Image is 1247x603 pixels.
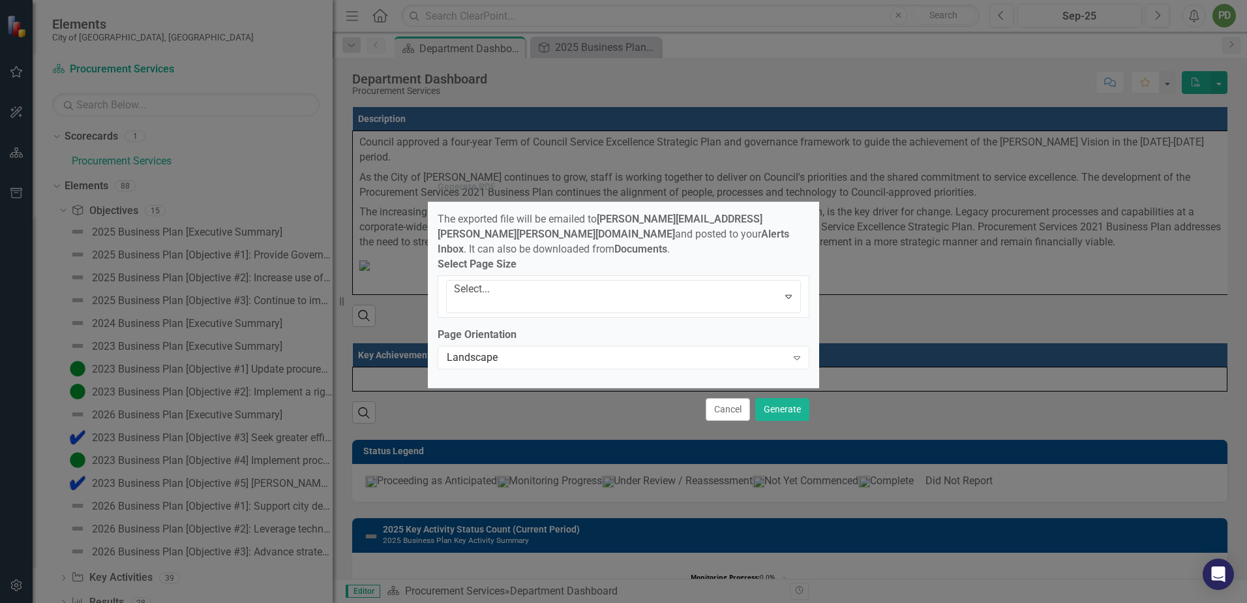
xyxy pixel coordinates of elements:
button: Generate [755,398,809,421]
div: Select... [454,282,772,297]
label: Select Page Size [438,257,809,272]
div: Open Intercom Messenger [1203,559,1234,590]
strong: [PERSON_NAME][EMAIL_ADDRESS][PERSON_NAME][PERSON_NAME][DOMAIN_NAME] [438,213,762,240]
strong: Documents [614,243,667,255]
div: Landscape [447,350,787,365]
span: The exported file will be emailed to and posted to your . It can also be downloaded from . [438,213,789,255]
button: Cancel [706,398,750,421]
div: Generate PDF [438,182,496,192]
label: Page Orientation [438,328,809,343]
